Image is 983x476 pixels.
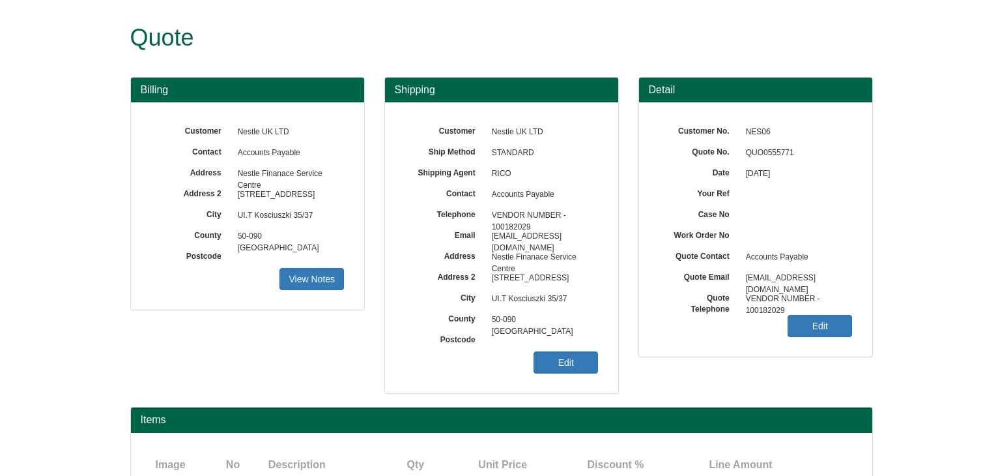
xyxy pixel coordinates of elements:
label: Telephone [405,205,485,220]
label: Postcode [405,331,485,346]
span: [STREET_ADDRESS] [231,185,345,205]
a: Edit [788,315,852,337]
span: [EMAIL_ADDRESS][DOMAIN_NAME] [739,268,853,289]
label: Postcode [150,247,231,262]
label: Customer [405,122,485,137]
span: UI.T Kosciuszki 35/37 [231,205,345,226]
label: Ship Method [405,143,485,158]
label: Quote Telephone [659,289,739,315]
span: [DATE] [739,164,853,185]
span: NES06 [739,122,853,143]
span: [STREET_ADDRESS] [485,268,599,289]
span: VENDOR NUMBER - 100182029 [739,289,853,310]
label: Customer No. [659,122,739,137]
a: View Notes [279,268,344,290]
label: County [150,226,231,241]
span: Nestle UK LTD [485,122,599,143]
span: Accounts Payable [231,143,345,164]
span: VENDOR NUMBER - 100182029 [485,205,599,226]
label: Customer [150,122,231,137]
h3: Billing [141,84,354,96]
label: Case No [659,205,739,220]
label: Quote Email [659,268,739,283]
label: Contact [405,185,485,200]
h3: Detail [649,84,862,96]
label: Date [659,164,739,179]
span: Nestle Finanace Service Centre [231,164,345,185]
label: Address [150,164,231,179]
h3: Shipping [395,84,608,96]
span: RICO [485,164,599,185]
label: Email [405,226,485,241]
span: Nestle Finanace Service Centre [485,247,599,268]
h2: Items [141,414,862,426]
span: [EMAIL_ADDRESS][DOMAIN_NAME] [485,226,599,247]
label: County [405,310,485,325]
span: Accounts Payable [739,247,853,268]
label: Quote Contact [659,247,739,262]
label: Quote No. [659,143,739,158]
span: Accounts Payable [485,185,599,205]
h1: Quote [130,25,824,51]
span: STANDARD [485,143,599,164]
span: UI.T Kosciuszki 35/37 [485,289,599,310]
label: Contact [150,143,231,158]
span: 50-090 [GEOGRAPHIC_DATA] [485,310,599,331]
span: Nestle UK LTD [231,122,345,143]
label: Address [405,247,485,262]
label: Work Order No [659,226,739,241]
label: Your Ref [659,185,739,200]
label: City [405,289,485,304]
label: Address 2 [405,268,485,283]
label: Shipping Agent [405,164,485,179]
span: QUO0555771 [739,143,853,164]
label: City [150,205,231,220]
a: Edit [534,351,598,374]
label: Address 2 [150,185,231,200]
span: 50-090 [GEOGRAPHIC_DATA] [231,226,345,247]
